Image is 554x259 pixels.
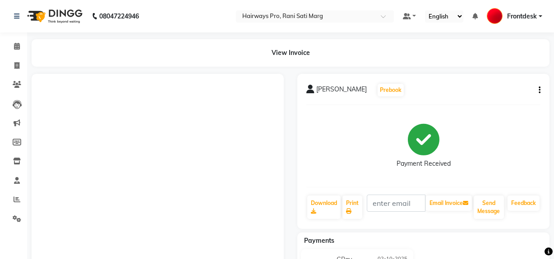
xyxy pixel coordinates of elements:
div: View Invoice [32,39,549,67]
img: Frontdesk [487,8,503,24]
span: Payments [304,236,334,245]
div: Payment Received [397,159,451,168]
button: Email Invoice [426,195,472,211]
a: Download [307,195,341,219]
input: enter email [367,195,425,212]
b: 08047224946 [99,4,139,29]
button: Prebook [378,84,404,96]
img: logo [23,4,85,29]
a: Feedback [508,195,540,211]
span: Frontdesk [507,12,537,21]
a: Print [342,195,362,219]
span: [PERSON_NAME] [316,85,367,97]
button: Send Message [474,195,504,219]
